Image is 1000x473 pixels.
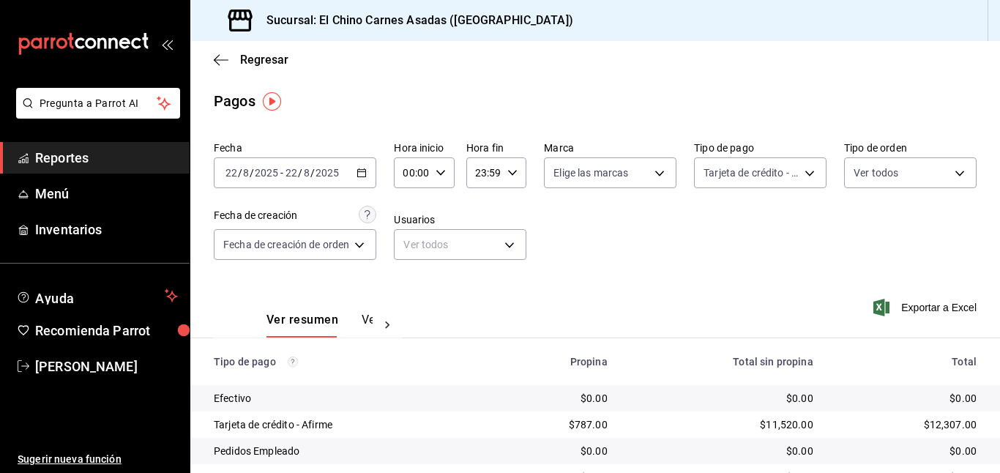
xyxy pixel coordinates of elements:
[303,167,310,179] input: --
[280,167,283,179] span: -
[225,167,238,179] input: --
[631,417,813,432] div: $11,520.00
[466,143,526,153] label: Hora fin
[315,167,340,179] input: ----
[35,321,178,340] span: Recomienda Parrot
[631,356,813,368] div: Total sin propina
[214,90,255,112] div: Pagos
[35,287,159,305] span: Ayuda
[362,313,417,338] button: Ver pagos
[223,237,349,252] span: Fecha de creación de orden
[18,452,178,467] span: Sugerir nueva función
[238,167,242,179] span: /
[837,356,977,368] div: Total
[40,96,157,111] span: Pregunta a Parrot AI
[263,92,281,111] img: Tooltip marker
[837,444,977,458] div: $0.00
[214,417,484,432] div: Tarjeta de crédito - Afirme
[544,143,676,153] label: Marca
[394,143,454,153] label: Hora inicio
[35,220,178,239] span: Inventarios
[876,299,977,316] button: Exportar a Excel
[553,165,628,180] span: Elige las marcas
[266,313,338,338] button: Ver resumen
[288,357,298,367] svg: Los pagos realizados con Pay y otras terminales son montos brutos.
[35,148,178,168] span: Reportes
[631,444,813,458] div: $0.00
[161,38,173,50] button: open_drawer_menu
[394,229,526,260] div: Ver todos
[10,106,180,122] a: Pregunta a Parrot AI
[266,313,373,338] div: navigation tabs
[694,143,827,153] label: Tipo de pago
[394,215,526,225] label: Usuarios
[285,167,298,179] input: --
[214,356,484,368] div: Tipo de pago
[507,417,608,432] div: $787.00
[631,391,813,406] div: $0.00
[854,165,898,180] span: Ver todos
[844,143,977,153] label: Tipo de orden
[214,143,376,153] label: Fecha
[298,167,302,179] span: /
[704,165,799,180] span: Tarjeta de crédito - Afirme
[254,167,279,179] input: ----
[214,53,288,67] button: Regresar
[507,444,608,458] div: $0.00
[35,357,178,376] span: [PERSON_NAME]
[214,391,484,406] div: Efectivo
[507,391,608,406] div: $0.00
[837,391,977,406] div: $0.00
[250,167,254,179] span: /
[16,88,180,119] button: Pregunta a Parrot AI
[240,53,288,67] span: Regresar
[242,167,250,179] input: --
[507,356,608,368] div: Propina
[214,444,484,458] div: Pedidos Empleado
[35,184,178,204] span: Menú
[214,208,297,223] div: Fecha de creación
[310,167,315,179] span: /
[255,12,573,29] h3: Sucursal: El Chino Carnes Asadas ([GEOGRAPHIC_DATA])
[837,417,977,432] div: $12,307.00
